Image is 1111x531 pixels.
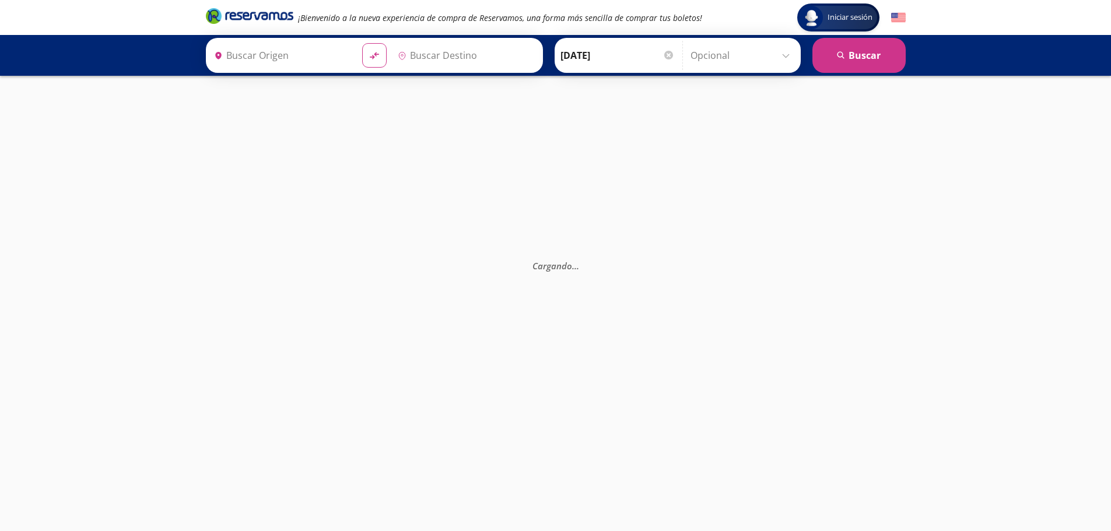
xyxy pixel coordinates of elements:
[298,12,702,23] em: ¡Bienvenido a la nueva experiencia de compra de Reservamos, una forma más sencilla de comprar tus...
[577,259,579,271] span: .
[393,41,537,70] input: Buscar Destino
[691,41,795,70] input: Opcional
[823,12,877,23] span: Iniciar sesión
[206,7,293,24] i: Brand Logo
[560,41,675,70] input: Elegir Fecha
[206,7,293,28] a: Brand Logo
[572,259,574,271] span: .
[209,41,353,70] input: Buscar Origen
[574,259,577,271] span: .
[532,259,579,271] em: Cargando
[812,38,906,73] button: Buscar
[891,10,906,25] button: English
